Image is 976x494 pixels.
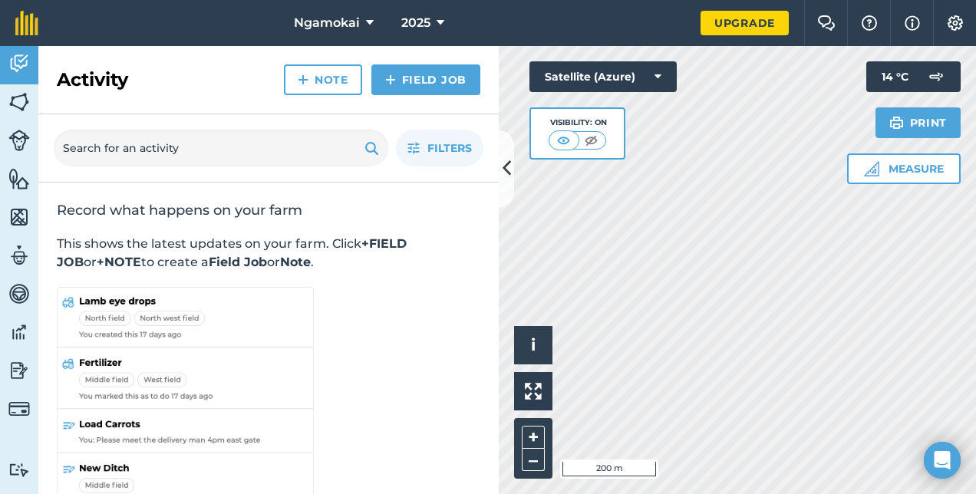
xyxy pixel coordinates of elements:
[817,15,836,31] img: Two speech bubbles overlapping with the left bubble in the forefront
[57,235,480,272] p: This shows the latest updates on your farm. Click or to create a or .
[294,14,360,32] span: Ngamokai
[284,64,362,95] a: Note
[8,321,30,344] img: svg+xml;base64,PD94bWwgdmVyc2lvbj0iMS4wIiBlbmNvZGluZz0idXRmLTgiPz4KPCEtLSBHZW5lcmF0b3I6IEFkb2JlIE...
[57,201,480,219] h2: Record what happens on your farm
[8,359,30,382] img: svg+xml;base64,PD94bWwgdmVyc2lvbj0iMS4wIiBlbmNvZGluZz0idXRmLTgiPz4KPCEtLSBHZW5lcmF0b3I6IEFkb2JlIE...
[8,130,30,151] img: svg+xml;base64,PD94bWwgdmVyc2lvbj0iMS4wIiBlbmNvZGluZz0idXRmLTgiPz4KPCEtLSBHZW5lcmF0b3I6IEFkb2JlIE...
[385,71,396,89] img: svg+xml;base64,PHN2ZyB4bWxucz0iaHR0cDovL3d3dy53My5vcmcvMjAwMC9zdmciIHdpZHRoPSIxNCIgaGVpZ2h0PSIyNC...
[554,133,573,148] img: svg+xml;base64,PHN2ZyB4bWxucz0iaHR0cDovL3d3dy53My5vcmcvMjAwMC9zdmciIHdpZHRoPSI1MCIgaGVpZ2h0PSI0MC...
[54,130,388,166] input: Search for an activity
[924,442,961,479] div: Open Intercom Messenger
[427,140,472,156] span: Filters
[522,426,545,449] button: +
[549,117,607,129] div: Visibility: On
[97,255,141,269] strong: +NOTE
[531,335,536,354] span: i
[905,14,920,32] img: svg+xml;base64,PHN2ZyB4bWxucz0iaHR0cDovL3d3dy53My5vcmcvMjAwMC9zdmciIHdpZHRoPSIxNyIgaGVpZ2h0PSIxNy...
[882,61,908,92] span: 14 ° C
[847,153,961,184] button: Measure
[529,61,677,92] button: Satellite (Azure)
[864,161,879,176] img: Ruler icon
[364,139,379,157] img: svg+xml;base64,PHN2ZyB4bWxucz0iaHR0cDovL3d3dy53My5vcmcvMjAwMC9zdmciIHdpZHRoPSIxOSIgaGVpZ2h0PSIyNC...
[298,71,308,89] img: svg+xml;base64,PHN2ZyB4bWxucz0iaHR0cDovL3d3dy53My5vcmcvMjAwMC9zdmciIHdpZHRoPSIxNCIgaGVpZ2h0PSIyNC...
[371,64,480,95] a: Field Job
[15,11,38,35] img: fieldmargin Logo
[525,383,542,400] img: Four arrows, one pointing top left, one top right, one bottom right and the last bottom left
[8,206,30,229] img: svg+xml;base64,PHN2ZyB4bWxucz0iaHR0cDovL3d3dy53My5vcmcvMjAwMC9zdmciIHdpZHRoPSI1NiIgaGVpZ2h0PSI2MC...
[8,167,30,190] img: svg+xml;base64,PHN2ZyB4bWxucz0iaHR0cDovL3d3dy53My5vcmcvMjAwMC9zdmciIHdpZHRoPSI1NiIgaGVpZ2h0PSI2MC...
[860,15,879,31] img: A question mark icon
[889,114,904,132] img: svg+xml;base64,PHN2ZyB4bWxucz0iaHR0cDovL3d3dy53My5vcmcvMjAwMC9zdmciIHdpZHRoPSIxOSIgaGVpZ2h0PSIyNC...
[8,91,30,114] img: svg+xml;base64,PHN2ZyB4bWxucz0iaHR0cDovL3d3dy53My5vcmcvMjAwMC9zdmciIHdpZHRoPSI1NiIgaGVpZ2h0PSI2MC...
[866,61,961,92] button: 14 °C
[57,68,128,92] h2: Activity
[946,15,964,31] img: A cog icon
[8,244,30,267] img: svg+xml;base64,PD94bWwgdmVyc2lvbj0iMS4wIiBlbmNvZGluZz0idXRmLTgiPz4KPCEtLSBHZW5lcmF0b3I6IEFkb2JlIE...
[8,52,30,75] img: svg+xml;base64,PD94bWwgdmVyc2lvbj0iMS4wIiBlbmNvZGluZz0idXRmLTgiPz4KPCEtLSBHZW5lcmF0b3I6IEFkb2JlIE...
[514,326,552,364] button: i
[921,61,951,92] img: svg+xml;base64,PD94bWwgdmVyc2lvbj0iMS4wIiBlbmNvZGluZz0idXRmLTgiPz4KPCEtLSBHZW5lcmF0b3I6IEFkb2JlIE...
[8,463,30,477] img: svg+xml;base64,PD94bWwgdmVyc2lvbj0iMS4wIiBlbmNvZGluZz0idXRmLTgiPz4KPCEtLSBHZW5lcmF0b3I6IEFkb2JlIE...
[8,282,30,305] img: svg+xml;base64,PD94bWwgdmVyc2lvbj0iMS4wIiBlbmNvZGluZz0idXRmLTgiPz4KPCEtLSBHZW5lcmF0b3I6IEFkb2JlIE...
[701,11,789,35] a: Upgrade
[522,449,545,471] button: –
[582,133,601,148] img: svg+xml;base64,PHN2ZyB4bWxucz0iaHR0cDovL3d3dy53My5vcmcvMjAwMC9zdmciIHdpZHRoPSI1MCIgaGVpZ2h0PSI0MC...
[401,14,430,32] span: 2025
[875,107,961,138] button: Print
[396,130,483,166] button: Filters
[280,255,311,269] strong: Note
[209,255,267,269] strong: Field Job
[8,398,30,420] img: svg+xml;base64,PD94bWwgdmVyc2lvbj0iMS4wIiBlbmNvZGluZz0idXRmLTgiPz4KPCEtLSBHZW5lcmF0b3I6IEFkb2JlIE...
